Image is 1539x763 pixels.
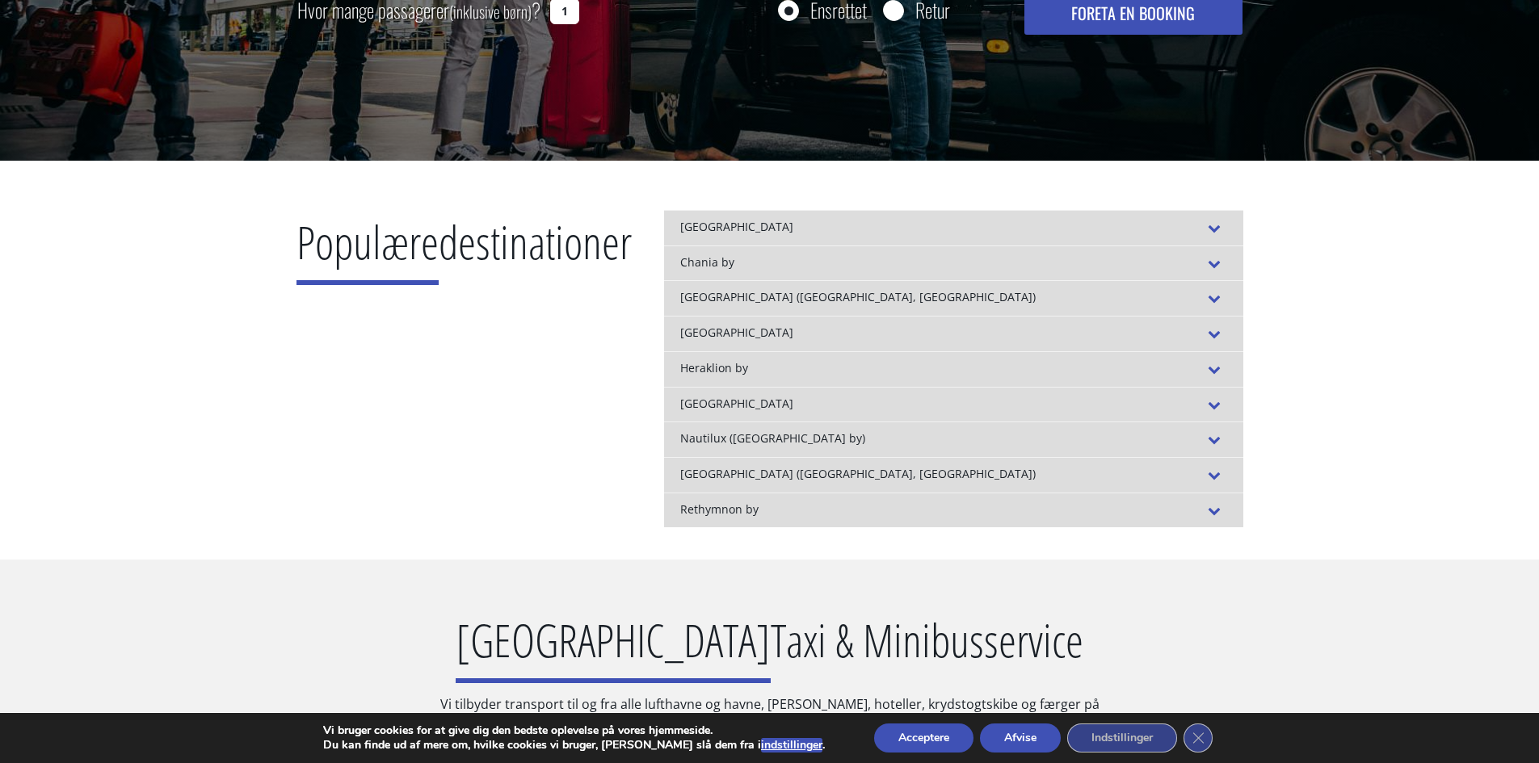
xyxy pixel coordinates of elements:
button: Afvise [980,723,1061,753]
font: Vi tilbyder transport til og fra alle lufthavne og havne, [PERSON_NAME], hoteller, krydstogtskibe... [418,695,1121,732]
font: [GEOGRAPHIC_DATA] [680,396,793,411]
font: Acceptere [898,730,949,745]
font: Indstillinger [1091,730,1153,745]
font: Populære [296,211,439,272]
font: Taxi & Minibusservice [771,609,1083,670]
font: Vi bruger cookies for at give dig den bedste oplevelse på vores hjemmeside. [323,723,713,738]
button: indstillinger [761,738,822,753]
font: Afvise [1004,730,1037,745]
font: FORETA EN BOOKING [1071,1,1195,25]
button: Acceptere [874,723,973,753]
font: . [822,737,825,753]
font: Du kan finde ud af mere om, hvilke cookies vi bruger, [PERSON_NAME] slå dem fra i [323,737,761,753]
font: Chania by [680,254,734,270]
font: [GEOGRAPHIC_DATA] [680,219,793,234]
font: Rethymnon by [680,501,759,517]
button: Indstillinger [1067,723,1177,753]
font: [GEOGRAPHIC_DATA] [456,609,771,670]
font: [GEOGRAPHIC_DATA] ([GEOGRAPHIC_DATA], [GEOGRAPHIC_DATA]) [680,466,1036,481]
font: Nautilux ([GEOGRAPHIC_DATA] by) [680,430,865,446]
font: [GEOGRAPHIC_DATA] [680,325,793,340]
font: [GEOGRAPHIC_DATA] ([GEOGRAPHIC_DATA], [GEOGRAPHIC_DATA]) [680,289,1036,304]
button: Luk GDPR-cookiebanner [1184,723,1213,753]
font: destinationer [439,211,632,272]
font: Heraklion by [680,360,748,375]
